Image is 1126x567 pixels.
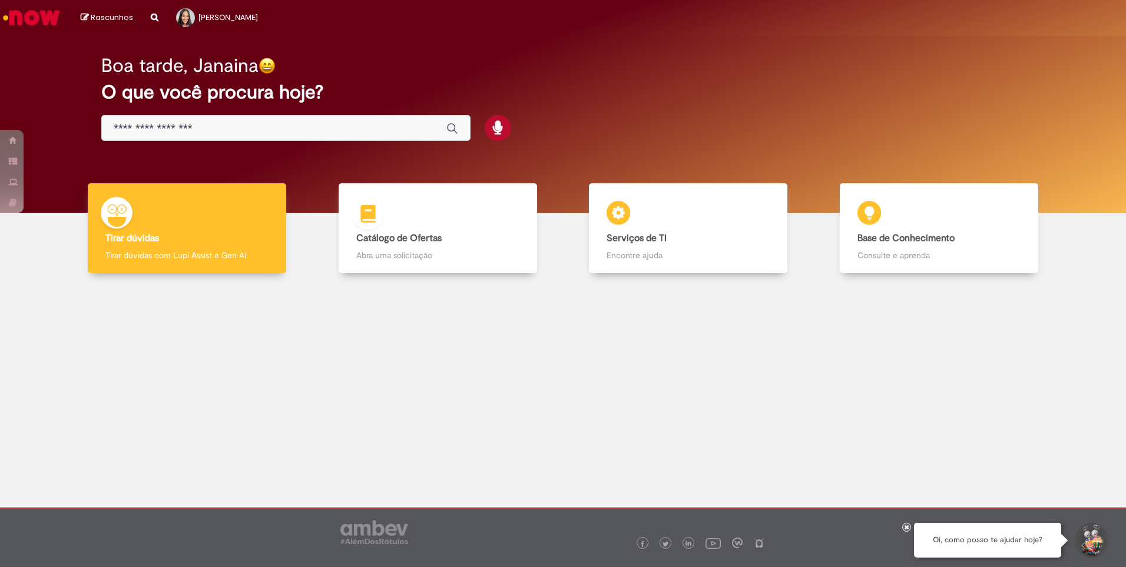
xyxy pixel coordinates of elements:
b: Catálogo de Ofertas [356,232,442,244]
p: Tirar dúvidas com Lupi Assist e Gen Ai [105,249,269,261]
h2: O que você procura hoje? [101,82,1025,103]
b: Base de Conhecimento [857,232,955,244]
p: Abra uma solicitação [356,249,519,261]
span: Rascunhos [91,12,133,23]
img: logo_footer_linkedin.png [685,540,691,548]
img: logo_footer_workplace.png [732,538,743,548]
img: logo_footer_ambev_rotulo_gray.png [340,520,408,544]
a: Base de Conhecimento Consulte e aprenda [814,183,1065,273]
button: Iniciar Conversa de Suporte [1073,523,1108,558]
img: ServiceNow [1,6,62,29]
img: happy-face.png [259,57,276,74]
img: logo_footer_youtube.png [706,535,721,550]
img: logo_footer_twitter.png [663,541,668,547]
p: Consulte e aprenda [857,249,1021,261]
a: Catálogo de Ofertas Abra uma solicitação [313,183,564,273]
b: Tirar dúvidas [105,232,159,244]
p: Encontre ajuda [607,249,770,261]
h2: Boa tarde, Janaina [101,55,259,76]
a: Tirar dúvidas Tirar dúvidas com Lupi Assist e Gen Ai [62,183,313,273]
span: [PERSON_NAME] [198,12,258,22]
img: logo_footer_naosei.png [754,538,764,548]
div: Oi, como posso te ajudar hoje? [914,523,1061,558]
a: Serviços de TI Encontre ajuda [563,183,814,273]
img: logo_footer_facebook.png [640,541,645,547]
b: Serviços de TI [607,232,667,244]
a: Rascunhos [81,12,133,24]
